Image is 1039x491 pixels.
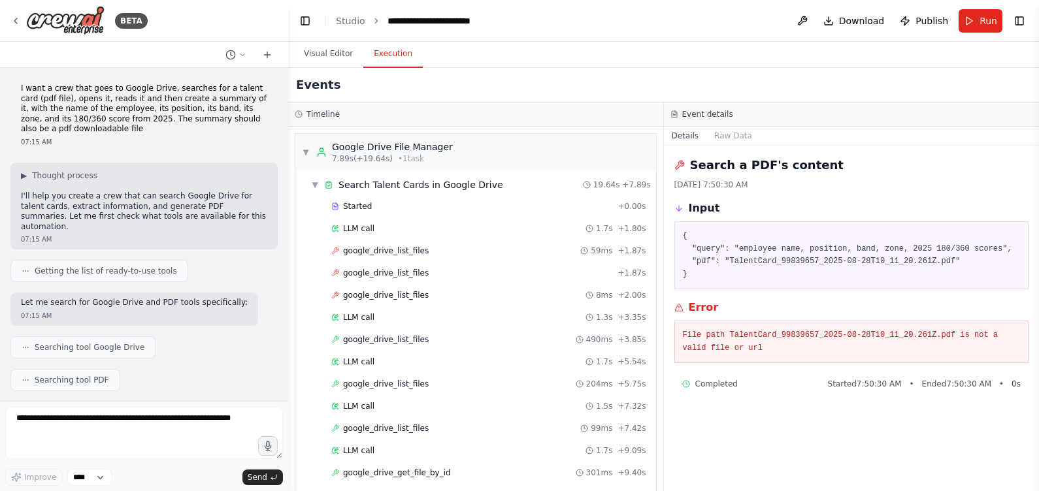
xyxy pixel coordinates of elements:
[21,84,267,135] p: I want a crew that goes to Google Drive, searches for a talent card (pdf file), opens it, reads i...
[302,147,310,157] span: ▼
[26,6,105,35] img: Logo
[596,401,612,411] span: 1.5s
[296,76,340,94] h2: Events
[343,201,372,212] span: Started
[21,170,97,181] button: ▶Thought process
[343,445,374,456] span: LLM call
[343,268,429,278] span: google_drive_list_files
[618,312,646,323] span: + 3.35s
[618,445,646,456] span: + 9.09s
[689,300,719,315] h3: Error
[922,379,991,389] span: Ended 7:50:30 AM
[343,312,374,323] span: LLM call
[35,375,109,385] span: Searching tool PDF
[220,47,252,63] button: Switch to previous chat
[618,356,646,367] span: + 5.54s
[618,223,646,234] span: + 1.80s
[338,178,503,191] div: Search Talent Cards in Google Drive
[343,401,374,411] span: LLM call
[618,268,646,278] span: + 1.87s
[35,266,177,276] span: Getting the list of ready-to-use tools
[596,223,612,234] span: 1.7s
[828,379,902,389] span: Started 7:50:30 AM
[21,298,248,308] p: Let me search for Google Drive and PDF tools specifically:
[895,9,953,33] button: Publish
[618,401,646,411] span: + 7.32s
[618,379,646,389] span: + 5.75s
[21,170,27,181] span: ▶
[586,379,613,389] span: 204ms
[586,334,613,345] span: 490ms
[622,180,650,190] span: + 7.89s
[683,230,1021,281] pre: { "query": "employee name, position, band, zone, 2025 180/360 scores", "pdf": "TalentCard_9983965...
[24,472,56,483] span: Improve
[682,109,733,119] h3: Event details
[839,14,885,27] span: Download
[618,290,646,300] span: + 2.00s
[618,467,646,478] span: + 9.40s
[909,379,914,389] span: •
[915,14,948,27] span: Publish
[363,40,423,68] button: Execution
[596,445,612,456] span: 1.7s
[343,246,429,256] span: google_drive_list_files
[343,423,429,434] span: google_drive_list_files
[258,436,278,456] button: Click to speak your automation idea
[618,334,646,345] span: + 3.85s
[695,379,738,389] span: Completed
[690,156,844,174] h2: Search a PDF's content
[21,234,267,244] div: 07:15 AM
[35,342,144,353] span: Searching tool Google Drive
[596,312,612,323] span: 1.3s
[618,246,646,256] span: + 1.87s
[591,246,612,256] span: 59ms
[586,467,613,478] span: 301ms
[689,200,720,216] h3: Input
[306,109,340,119] h3: Timeline
[311,180,319,190] span: ▼
[21,191,267,232] p: I'll help you create a crew that can search Google Drive for talent cards, extract information, a...
[618,423,646,434] span: + 7.42s
[343,467,451,478] span: google_drive_get_file_by_id
[21,311,248,321] div: 07:15 AM
[818,9,890,33] button: Download
[293,40,363,68] button: Visual Editor
[343,356,374,367] span: LLM call
[336,16,365,26] a: Studio
[980,14,997,27] span: Run
[248,472,267,483] span: Send
[115,13,148,29] div: BETA
[332,153,393,164] span: 7.89s (+19.64s)
[596,356,612,367] span: 1.7s
[593,180,620,190] span: 19.64s
[343,379,429,389] span: google_drive_list_files
[1012,379,1021,389] span: 0 s
[591,423,612,434] span: 99ms
[683,329,1021,355] pre: File path TalentCard_99839657_2025-08-28T10_11_20.261Z.pdf is not a valid file or url
[32,170,97,181] span: Thought process
[343,334,429,345] span: google_drive_list_files
[999,379,1004,389] span: •
[664,127,707,145] button: Details
[674,180,1029,190] div: [DATE] 7:50:30 AM
[343,223,374,234] span: LLM call
[242,469,283,485] button: Send
[336,14,470,27] nav: breadcrumb
[343,290,429,300] span: google_drive_list_files
[257,47,278,63] button: Start a new chat
[21,137,267,147] div: 07:15 AM
[5,469,62,486] button: Improve
[618,201,646,212] span: + 0.00s
[398,153,424,164] span: • 1 task
[706,127,760,145] button: Raw Data
[296,12,314,30] button: Hide left sidebar
[1010,12,1029,30] button: Show right sidebar
[959,9,1002,33] button: Run
[332,140,453,153] div: Google Drive File Manager
[596,290,613,300] span: 8ms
